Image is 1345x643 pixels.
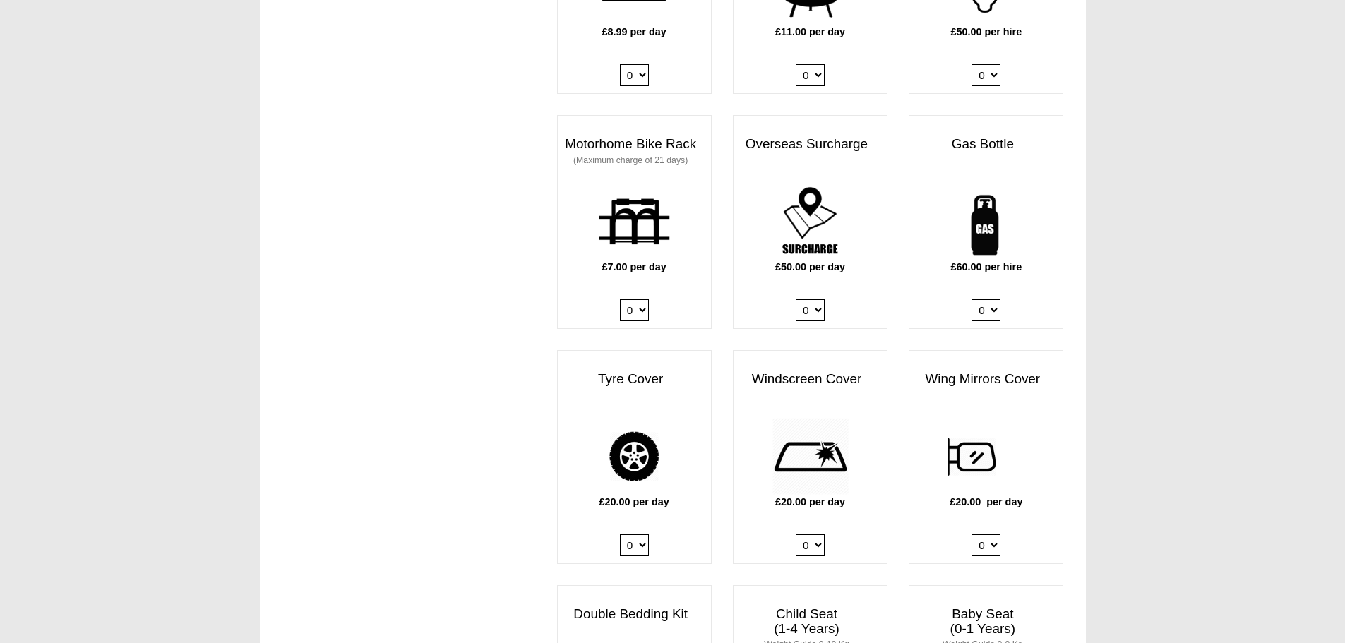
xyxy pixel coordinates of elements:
[573,155,688,165] small: (Maximum charge of 21 days)
[772,418,849,495] img: windscreen.png
[948,183,1024,260] img: gas-bottle.png
[734,130,887,159] h3: Overseas Surcharge
[909,365,1063,394] h3: Wing Mirrors Cover
[772,183,849,260] img: surcharge.png
[734,365,887,394] h3: Windscreen Cover
[602,261,666,272] b: £7.00 per day
[948,418,1024,495] img: wing.png
[596,418,673,495] img: tyre.png
[599,496,669,507] b: £20.00 per day
[558,130,711,174] h3: Motorhome Bike Rack
[558,365,711,394] h3: Tyre Cover
[909,130,1063,159] h3: Gas Bottle
[950,261,1022,272] b: £60.00 per hire
[950,26,1022,37] b: £50.00 per hire
[775,26,845,37] b: £11.00 per day
[596,183,673,260] img: bike-rack.png
[775,496,845,507] b: £20.00 per day
[950,496,1022,507] b: £20.00 per day
[602,26,666,37] b: £8.99 per day
[775,261,845,272] b: £50.00 per day
[558,600,711,629] h3: Double Bedding Kit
